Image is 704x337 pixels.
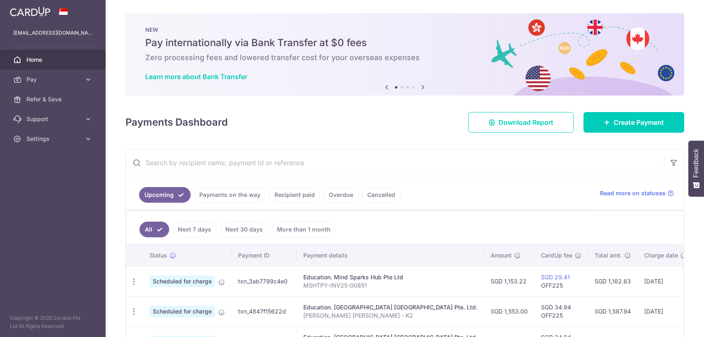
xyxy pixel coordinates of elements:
[220,222,268,237] a: Next 30 days
[232,296,297,326] td: txn_4847f15622d
[600,189,674,197] a: Read more on statuses
[149,276,215,287] span: Scheduled for charge
[26,115,81,123] span: Support
[468,112,574,133] a: Download Report
[484,296,534,326] td: SGD 1,553.00
[491,251,512,260] span: Amount
[303,303,477,311] div: Education. [GEOGRAPHIC_DATA] [GEOGRAPHIC_DATA] Pte. Ltd.
[139,222,169,237] a: All
[26,95,81,103] span: Refer & Save
[541,251,572,260] span: CardUp fee
[297,245,484,266] th: Payment details
[232,266,297,296] td: txn_3ab7799c4e0
[692,149,700,178] span: Feedback
[149,251,167,260] span: Status
[145,73,247,81] a: Learn more about Bank Transfer
[484,266,534,296] td: SGD 1,153.22
[638,266,694,296] td: [DATE]
[145,36,664,49] h5: Pay internationally via Bank Transfer at $0 fees
[26,135,81,143] span: Settings
[125,115,228,130] h4: Payments Dashboard
[638,296,694,326] td: [DATE]
[303,281,477,290] p: MSHTPY-INV25-00851
[688,140,704,197] button: Feedback - Show survey
[125,13,684,96] img: Bank transfer banner
[145,26,664,33] p: NEW
[588,266,638,296] td: SGD 1,182.63
[194,187,266,203] a: Payments on the way
[149,306,215,317] span: Scheduled for charge
[324,187,359,203] a: Overdue
[232,245,297,266] th: Payment ID
[145,53,664,63] h6: Zero processing fees and lowered transfer cost for your overseas expenses
[272,222,336,237] a: More than 1 month
[172,222,217,237] a: Next 7 days
[13,29,92,37] p: [EMAIL_ADDRESS][DOMAIN_NAME]
[139,187,191,203] a: Upcoming
[10,7,50,16] img: CardUp
[269,187,320,203] a: Recipient paid
[644,251,678,260] span: Charge date
[303,273,477,281] div: Education. Mind Sparks Hub Pte Ltd
[584,112,684,133] a: Create Payment
[614,117,664,127] span: Create Payment
[362,187,401,203] a: Cancelled
[588,296,638,326] td: SGD 1,587.94
[26,75,81,84] span: Pay
[595,251,622,260] span: Total amt.
[541,274,570,281] a: SGD 29.41
[26,56,81,64] span: Home
[126,150,664,176] input: Search by recipient name, payment id or reference
[534,296,588,326] td: SGD 34.94 OFF225
[534,266,588,296] td: OFF225
[303,311,477,320] p: [PERSON_NAME] [PERSON_NAME] - K2
[600,189,666,197] span: Read more on statuses
[498,117,553,127] span: Download Report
